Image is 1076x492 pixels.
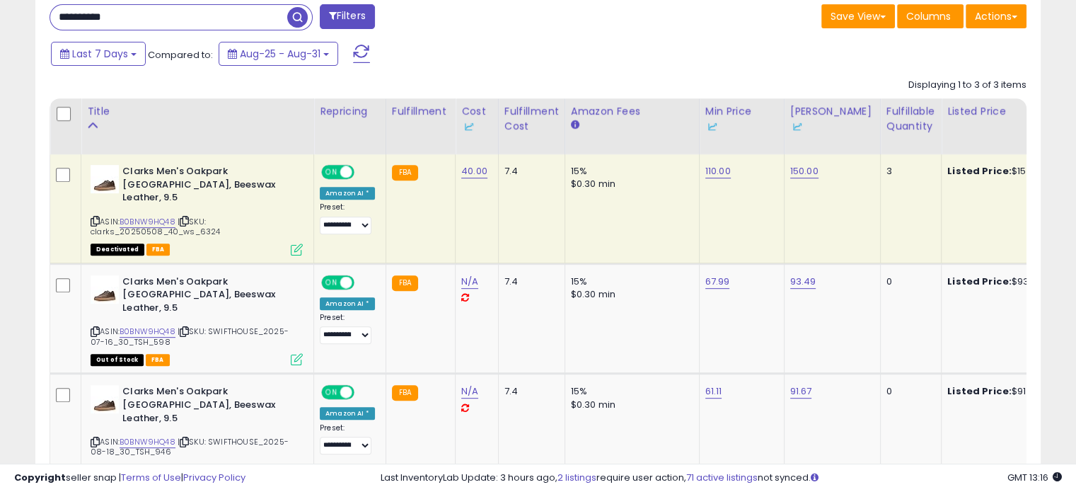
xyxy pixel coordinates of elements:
[122,165,294,208] b: Clarks Men's Oakpark [GEOGRAPHIC_DATA], Beeswax Leather, 9.5
[886,165,930,178] div: 3
[571,178,688,190] div: $0.30 min
[352,387,375,399] span: OFF
[87,104,308,119] div: Title
[392,275,418,291] small: FBA
[947,275,1065,288] div: $93.49
[461,275,478,289] a: N/A
[790,164,818,178] a: 150.00
[91,354,144,366] span: All listings that are currently out of stock and unavailable for purchase on Amazon
[91,165,119,193] img: 31nER60PGpL._SL40_.jpg
[947,164,1012,178] b: Listed Price:
[91,436,289,457] span: | SKU: SWIFTHOUSE_2025-08-18_30_TSH_946
[323,387,340,399] span: ON
[571,104,693,119] div: Amazon Fees
[91,216,220,237] span: | SKU: clarks_20250508_40_ws_6324
[571,385,688,398] div: 15%
[947,384,1012,398] b: Listed Price:
[183,471,245,484] a: Privacy Policy
[91,275,303,365] div: ASIN:
[320,104,380,119] div: Repricing
[886,275,930,288] div: 0
[91,385,303,474] div: ASIN:
[947,385,1065,398] div: $91.67
[686,471,758,484] a: 71 active listings
[121,471,181,484] a: Terms of Use
[947,104,1070,119] div: Listed Price
[571,288,688,301] div: $0.30 min
[91,326,289,347] span: | SKU: SWIFTHOUSE_2025-07-16_30_TSH_598
[966,4,1026,28] button: Actions
[886,385,930,398] div: 0
[392,104,449,119] div: Fulfillment
[323,166,340,178] span: ON
[392,385,418,401] small: FBA
[51,42,146,66] button: Last 7 Days
[461,120,475,134] img: InventoryLab Logo
[320,297,375,310] div: Amazon AI *
[146,354,170,366] span: FBA
[947,165,1065,178] div: $150.00
[320,313,375,345] div: Preset:
[320,202,375,234] div: Preset:
[461,384,478,399] a: N/A
[705,275,730,289] a: 67.99
[320,407,375,420] div: Amazon AI *
[908,79,1026,92] div: Displaying 1 to 3 of 3 items
[790,120,804,134] img: InventoryLab Logo
[790,104,874,134] div: [PERSON_NAME]
[14,471,245,485] div: seller snap | |
[790,384,812,399] a: 91.67
[906,9,951,23] span: Columns
[148,48,213,62] span: Compared to:
[947,275,1012,288] b: Listed Price:
[504,385,554,398] div: 7.4
[352,276,375,288] span: OFF
[320,187,375,200] div: Amazon AI *
[381,471,1062,485] div: Last InventoryLab Update: 3 hours ago, require user action, not synced.
[1007,471,1062,484] span: 2025-09-8 13:16 GMT
[705,384,722,399] a: 61.11
[504,275,554,288] div: 7.4
[571,399,688,411] div: $0.30 min
[122,385,294,428] b: Clarks Men's Oakpark [GEOGRAPHIC_DATA], Beeswax Leather, 9.5
[219,42,338,66] button: Aug-25 - Aug-31
[557,471,596,484] a: 2 listings
[120,436,175,448] a: B0BNW9HQ48
[91,385,119,413] img: 31nER60PGpL._SL40_.jpg
[821,4,895,28] button: Save View
[461,119,492,134] div: Some or all of the values in this column are provided from Inventory Lab.
[320,423,375,455] div: Preset:
[91,275,119,304] img: 31nER60PGpL._SL40_.jpg
[504,165,554,178] div: 7.4
[320,4,375,29] button: Filters
[705,164,731,178] a: 110.00
[146,244,170,256] span: FBA
[886,104,935,134] div: Fulfillable Quantity
[790,275,816,289] a: 93.49
[120,326,175,338] a: B0BNW9HQ48
[571,119,579,132] small: Amazon Fees.
[705,119,778,134] div: Some or all of the values in this column are provided from Inventory Lab.
[461,164,487,178] a: 40.00
[122,275,294,319] b: Clarks Men's Oakpark [GEOGRAPHIC_DATA], Beeswax Leather, 9.5
[461,104,492,134] div: Cost
[120,216,175,228] a: B0BNW9HQ48
[14,471,66,484] strong: Copyright
[72,47,128,61] span: Last 7 Days
[571,275,688,288] div: 15%
[352,166,375,178] span: OFF
[571,165,688,178] div: 15%
[91,244,144,256] span: All listings that are unavailable for purchase on Amazon for any reason other than out-of-stock
[91,165,303,254] div: ASIN:
[323,276,340,288] span: ON
[705,104,778,134] div: Min Price
[897,4,964,28] button: Columns
[240,47,320,61] span: Aug-25 - Aug-31
[705,120,719,134] img: InventoryLab Logo
[504,104,559,134] div: Fulfillment Cost
[392,165,418,181] small: FBA
[790,119,874,134] div: Some or all of the values in this column are provided from Inventory Lab.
